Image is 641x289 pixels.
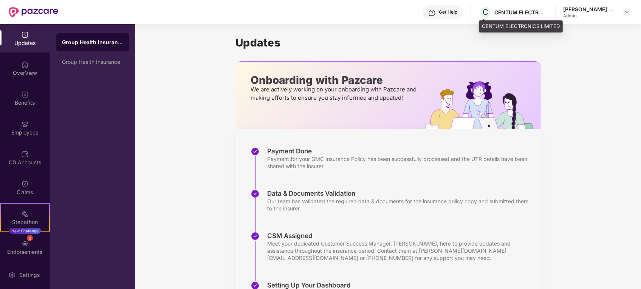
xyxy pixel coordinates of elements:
div: Settings [17,271,42,279]
img: svg+xml;base64,PHN2ZyBpZD0iU3RlcC1Eb25lLTMyeDMyIiB4bWxucz0iaHR0cDovL3d3dy53My5vcmcvMjAwMC9zdmciIH... [251,147,260,156]
div: [PERSON_NAME] B S [563,6,616,13]
img: svg+xml;base64,PHN2ZyBpZD0iQ0RfQWNjb3VudHMiIGRhdGEtbmFtZT0iQ0QgQWNjb3VudHMiIHhtbG5zPSJodHRwOi8vd3... [21,150,29,158]
div: CENTUM ELECTRONICS LIMITED [494,9,547,16]
div: CSM Assigned [267,232,533,240]
img: svg+xml;base64,PHN2ZyBpZD0iU3RlcC1Eb25lLTMyeDMyIiB4bWxucz0iaHR0cDovL3d3dy53My5vcmcvMjAwMC9zdmciIH... [251,232,260,241]
h1: Updates [235,36,541,49]
div: Admin [563,13,616,19]
div: Payment Done [267,147,533,155]
div: CENTUM ELECTRONICS LIMITED [479,20,563,32]
img: svg+xml;base64,PHN2ZyBpZD0iSG9tZSIgeG1sbnM9Imh0dHA6Ly93d3cudzMub3JnLzIwMDAvc3ZnIiB3aWR0aD0iMjAiIG... [21,61,29,68]
img: svg+xml;base64,PHN2ZyBpZD0iU3RlcC1Eb25lLTMyeDMyIiB4bWxucz0iaHR0cDovL3d3dy53My5vcmcvMjAwMC9zdmciIH... [251,189,260,198]
img: svg+xml;base64,PHN2ZyBpZD0iVXBkYXRlZCIgeG1sbnM9Imh0dHA6Ly93d3cudzMub3JnLzIwMDAvc3ZnIiB3aWR0aD0iMj... [21,31,29,39]
img: svg+xml;base64,PHN2ZyBpZD0iRHJvcGRvd24tMzJ4MzIiIHhtbG5zPSJodHRwOi8vd3d3LnczLm9yZy8yMDAwL3N2ZyIgd2... [624,9,630,15]
div: Group Health Insurance [62,39,123,46]
div: Stepathon [1,218,49,226]
img: hrOnboarding [426,81,541,129]
div: Meet your dedicated Customer Success Manager, [PERSON_NAME], here to provide updates and assistan... [267,240,533,261]
img: svg+xml;base64,PHN2ZyBpZD0iQ2xhaW0iIHhtbG5zPSJodHRwOi8vd3d3LnczLm9yZy8yMDAwL3N2ZyIgd2lkdGg9IjIwIi... [21,180,29,188]
div: Group Health Insurance [62,59,123,65]
img: svg+xml;base64,PHN2ZyBpZD0iRW1wbG95ZWVzIiB4bWxucz0iaHR0cDovL3d3dy53My5vcmcvMjAwMC9zdmciIHdpZHRoPS... [21,121,29,128]
div: New Challenge [9,228,41,234]
div: Our team has validated the required data & documents for the insurance policy copy and submitted ... [267,198,533,212]
img: New Pazcare Logo [9,7,58,17]
img: svg+xml;base64,PHN2ZyBpZD0iU2V0dGluZy0yMHgyMCIgeG1sbnM9Imh0dHA6Ly93d3cudzMub3JnLzIwMDAvc3ZnIiB3aW... [8,271,15,279]
div: Get Help [439,9,457,15]
p: We are actively working on your onboarding with Pazcare and making efforts to ensure you stay inf... [251,85,419,102]
img: svg+xml;base64,PHN2ZyBpZD0iSGVscC0zMngzMiIgeG1sbnM9Imh0dHA6Ly93d3cudzMub3JnLzIwMDAvc3ZnIiB3aWR0aD... [428,9,436,17]
img: svg+xml;base64,PHN2ZyBpZD0iRW5kb3JzZW1lbnRzIiB4bWxucz0iaHR0cDovL3d3dy53My5vcmcvMjAwMC9zdmciIHdpZH... [21,240,29,247]
span: C [483,8,488,17]
div: Payment for your GMC Insurance Policy has been successfully processed and the UTR details have be... [267,155,533,170]
p: Onboarding with Pazcare [251,77,419,83]
img: svg+xml;base64,PHN2ZyBpZD0iQmVuZWZpdHMiIHhtbG5zPSJodHRwOi8vd3d3LnczLm9yZy8yMDAwL3N2ZyIgd2lkdGg9Ij... [21,91,29,98]
img: svg+xml;base64,PHN2ZyB4bWxucz0iaHR0cDovL3d3dy53My5vcmcvMjAwMC9zdmciIHdpZHRoPSIyMSIgaGVpZ2h0PSIyMC... [21,210,29,218]
div: Data & Documents Validation [267,189,533,198]
div: 2 [27,235,33,241]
